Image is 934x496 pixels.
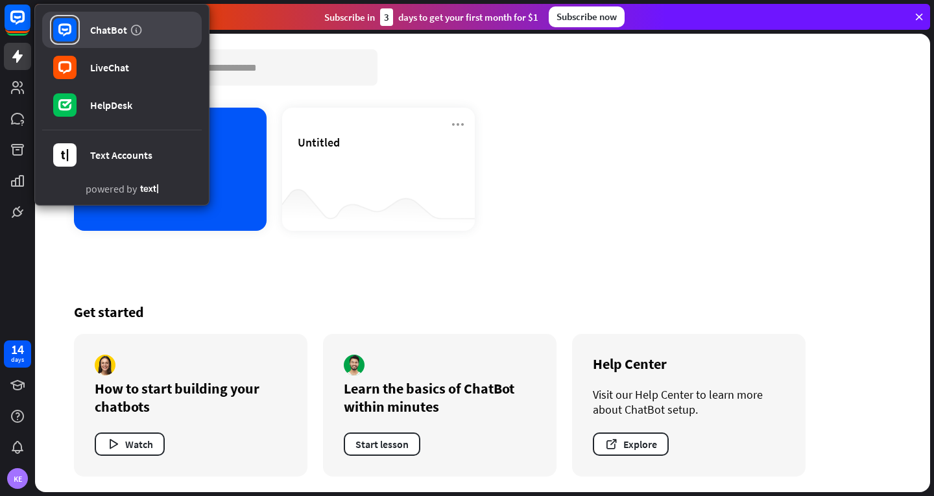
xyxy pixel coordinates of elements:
a: 14 days [4,340,31,368]
div: Subscribe in days to get your first month for $1 [324,8,538,26]
div: How to start building your chatbots [95,379,287,416]
div: KE [7,468,28,489]
button: Explore [593,432,669,456]
button: Start lesson [344,432,420,456]
div: Visit our Help Center to learn more about ChatBot setup. [593,387,785,417]
button: Open LiveChat chat widget [10,5,49,44]
div: 3 [380,8,393,26]
div: Learn the basics of ChatBot within minutes [344,379,536,416]
div: Help Center [593,355,785,373]
span: Untitled [298,135,340,150]
img: author [344,355,365,375]
div: 14 [11,344,24,355]
img: author [95,355,115,375]
button: Watch [95,432,165,456]
div: Subscribe now [549,6,625,27]
div: days [11,355,24,364]
div: Get started [74,303,891,321]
